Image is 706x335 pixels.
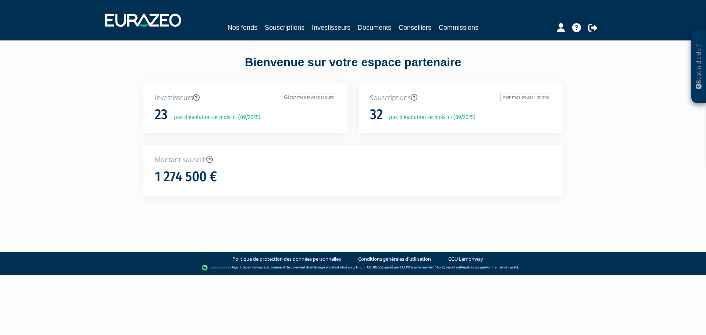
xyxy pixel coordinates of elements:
[202,264,230,271] img: logo-lemonway.png
[384,113,475,122] p: pas d'évolution ce mois-ci (09/2025)
[138,54,568,83] div: Bienvenue sur votre espace partenaire
[439,22,478,33] a: Commissions
[246,265,263,270] a: Lemonway
[500,93,551,101] a: Voir mes souscriptions
[155,155,551,165] p: Montant souscrit
[105,14,181,27] img: 1732889491-logotype_eurazeo_blanc_rvb.png
[155,93,336,103] p: Investisseurs
[7,264,699,271] div: - Agent de (établissement de paiement dont le siège social est situé au [STREET_ADDRESS], agréé p...
[228,22,257,33] a: Nos fonds
[282,93,336,101] a: Gérer mes investisseurs
[265,22,304,33] a: Souscriptions
[399,22,431,33] a: Conseillers
[448,256,483,263] a: CGU Lemonway
[155,169,217,185] h1: 1 274 500 €
[169,113,260,122] p: pas d'évolution ce mois-ci (09/2025)
[370,107,383,122] h1: 32
[232,256,341,263] a: Politique de protection des données personnelles
[155,107,168,122] h1: 23
[460,265,518,270] a: Registre des agents financiers (Regafi)
[370,93,551,103] p: Souscriptions
[358,256,431,263] a: Conditions générales d'utilisation
[695,33,703,100] p: Besoin d'aide ?
[358,22,391,33] a: Documents
[312,22,350,33] a: Investisseurs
